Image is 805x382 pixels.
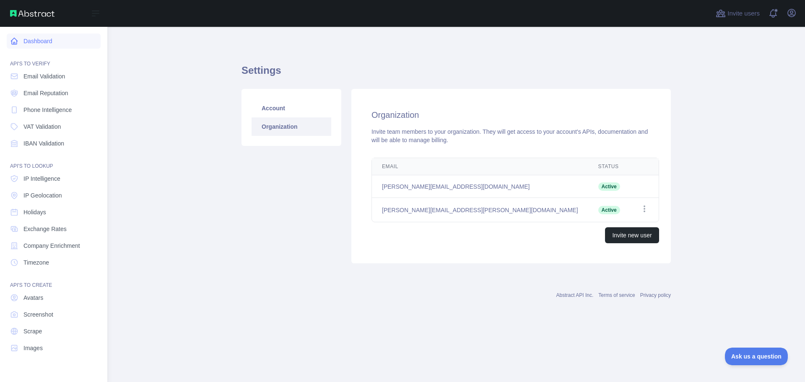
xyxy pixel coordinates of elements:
[7,290,101,305] a: Avatars
[23,89,68,97] span: Email Reputation
[23,344,43,352] span: Images
[7,119,101,134] a: VAT Validation
[10,10,55,17] img: Abstract API
[598,292,635,298] a: Terms of service
[7,205,101,220] a: Holidays
[23,258,49,267] span: Timezone
[23,225,67,233] span: Exchange Rates
[7,238,101,253] a: Company Enrichment
[23,310,53,319] span: Screenshot
[640,292,671,298] a: Privacy policy
[371,109,651,121] h2: Organization
[7,136,101,151] a: IBAN Validation
[7,188,101,203] a: IP Geolocation
[23,208,46,216] span: Holidays
[727,9,760,18] span: Invite users
[252,99,331,117] a: Account
[598,182,620,191] span: Active
[7,340,101,356] a: Images
[7,102,101,117] a: Phone Intelligence
[23,122,61,131] span: VAT Validation
[23,72,65,81] span: Email Validation
[7,86,101,101] a: Email Reputation
[7,69,101,84] a: Email Validation
[7,34,101,49] a: Dashboard
[7,50,101,67] div: API'S TO VERIFY
[23,174,60,183] span: IP Intelligence
[371,127,651,144] div: Invite team members to your organization. They will get access to your account's APIs, documentat...
[598,206,620,214] span: Active
[241,64,671,84] h1: Settings
[7,221,101,236] a: Exchange Rates
[7,307,101,322] a: Screenshot
[23,106,72,114] span: Phone Intelligence
[7,171,101,186] a: IP Intelligence
[372,198,588,222] td: [PERSON_NAME][EMAIL_ADDRESS][PERSON_NAME][DOMAIN_NAME]
[588,158,630,175] th: Status
[556,292,594,298] a: Abstract API Inc.
[7,255,101,270] a: Timezone
[23,139,64,148] span: IBAN Validation
[372,158,588,175] th: Email
[23,191,62,200] span: IP Geolocation
[252,117,331,136] a: Organization
[725,348,788,365] iframe: Toggle Customer Support
[23,327,42,335] span: Scrape
[7,324,101,339] a: Scrape
[605,227,659,243] button: Invite new user
[7,272,101,288] div: API'S TO CREATE
[23,242,80,250] span: Company Enrichment
[23,294,43,302] span: Avatars
[372,175,588,198] td: [PERSON_NAME][EMAIL_ADDRESS][DOMAIN_NAME]
[7,153,101,169] div: API'S TO LOOKUP
[714,7,761,20] button: Invite users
